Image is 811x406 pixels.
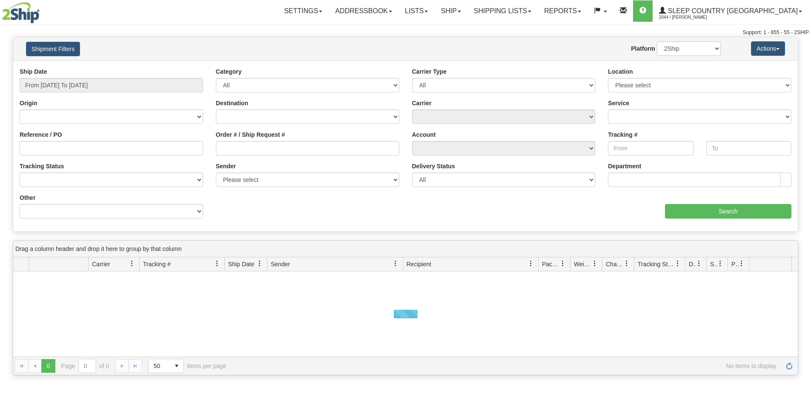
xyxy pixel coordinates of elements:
a: Recipient filter column settings [524,256,538,271]
span: Weight [574,260,592,268]
a: Weight filter column settings [587,256,602,271]
span: Sleep Country [GEOGRAPHIC_DATA] [666,7,798,14]
button: Shipment Filters [26,42,80,56]
iframe: chat widget [791,159,810,246]
a: Tracking # filter column settings [210,256,224,271]
a: Pickup Status filter column settings [734,256,749,271]
label: Destination [216,99,248,107]
label: Account [412,130,436,139]
a: Sleep Country [GEOGRAPHIC_DATA] 2044 / [PERSON_NAME] [653,0,808,22]
div: Support: 1 - 855 - 55 - 2SHIP [2,29,809,36]
label: Other [20,193,35,202]
label: Sender [216,162,236,170]
label: Tracking Status [20,162,64,170]
label: Delivery Status [412,162,455,170]
a: Lists [398,0,434,22]
span: Page of 0 [61,359,109,373]
span: items per page [148,359,226,373]
span: Tracking # [143,260,171,268]
input: To [706,141,791,155]
label: Platform [631,44,655,53]
label: Tracking # [608,130,637,139]
span: Charge [606,260,624,268]
label: Location [608,67,633,76]
span: Delivery Status [689,260,696,268]
label: Carrier Type [412,67,447,76]
a: Addressbook [329,0,398,22]
span: Pickup Status [731,260,739,268]
a: Shipment Issues filter column settings [713,256,728,271]
label: Department [608,162,641,170]
span: Shipment Issues [710,260,717,268]
span: Page 0 [41,359,55,373]
label: Reference / PO [20,130,62,139]
span: Sender [271,260,290,268]
a: Ship Date filter column settings [252,256,267,271]
input: From [608,141,693,155]
button: Actions [751,41,785,56]
label: Category [216,67,242,76]
label: Order # / Ship Request # [216,130,285,139]
label: Ship Date [20,67,47,76]
a: Delivery Status filter column settings [692,256,706,271]
label: Carrier [412,99,432,107]
span: Ship Date [228,260,254,268]
a: Ship [434,0,467,22]
a: Shipping lists [467,0,538,22]
a: Tracking Status filter column settings [671,256,685,271]
div: grid grouping header [13,241,798,257]
a: Settings [278,0,329,22]
a: Refresh [782,359,796,373]
img: logo2044.jpg [2,2,40,23]
a: Carrier filter column settings [125,256,139,271]
span: select [170,359,183,373]
span: No items to display [238,363,777,369]
span: 50 [154,362,165,370]
a: Reports [538,0,587,22]
span: Tracking Status [638,260,675,268]
label: Service [608,99,629,107]
a: Charge filter column settings [619,256,634,271]
span: Carrier [92,260,110,268]
a: Sender filter column settings [388,256,403,271]
span: Packages [542,260,560,268]
span: 2044 / [PERSON_NAME] [659,13,723,22]
span: Recipient [407,260,431,268]
a: Packages filter column settings [556,256,570,271]
label: Origin [20,99,37,107]
input: Search [665,204,791,219]
span: Page sizes drop down [148,359,184,373]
